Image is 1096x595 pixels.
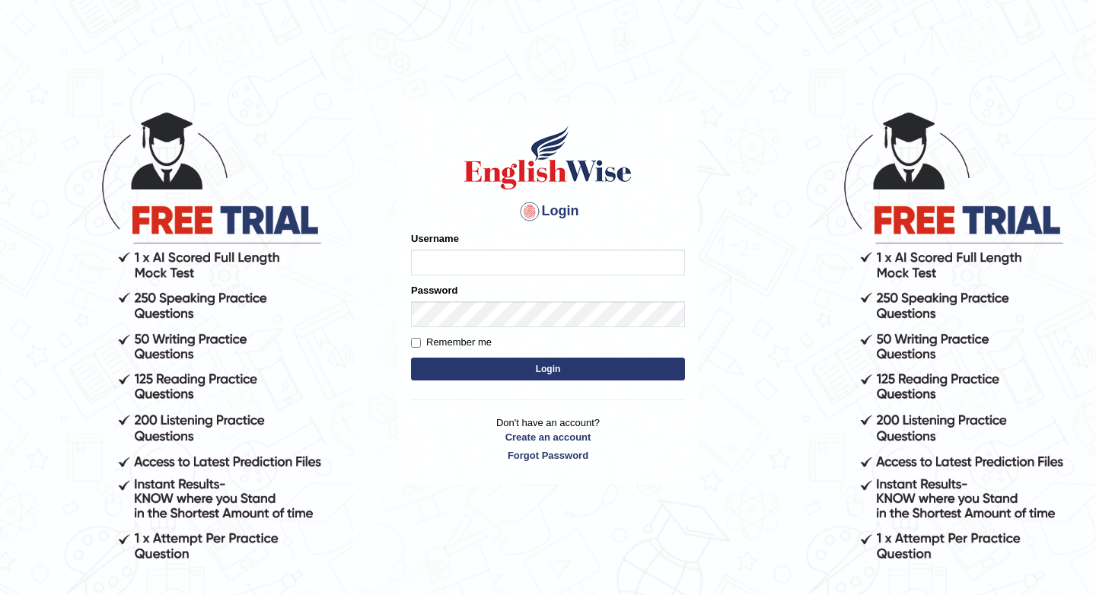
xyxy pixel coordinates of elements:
input: Remember me [411,338,421,348]
label: Password [411,283,457,297]
img: Logo of English Wise sign in for intelligent practice with AI [461,123,635,192]
a: Create an account [411,430,685,444]
button: Login [411,358,685,380]
label: Remember me [411,335,492,350]
label: Username [411,231,459,246]
a: Forgot Password [411,448,685,463]
p: Don't have an account? [411,415,685,463]
h4: Login [411,199,685,224]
